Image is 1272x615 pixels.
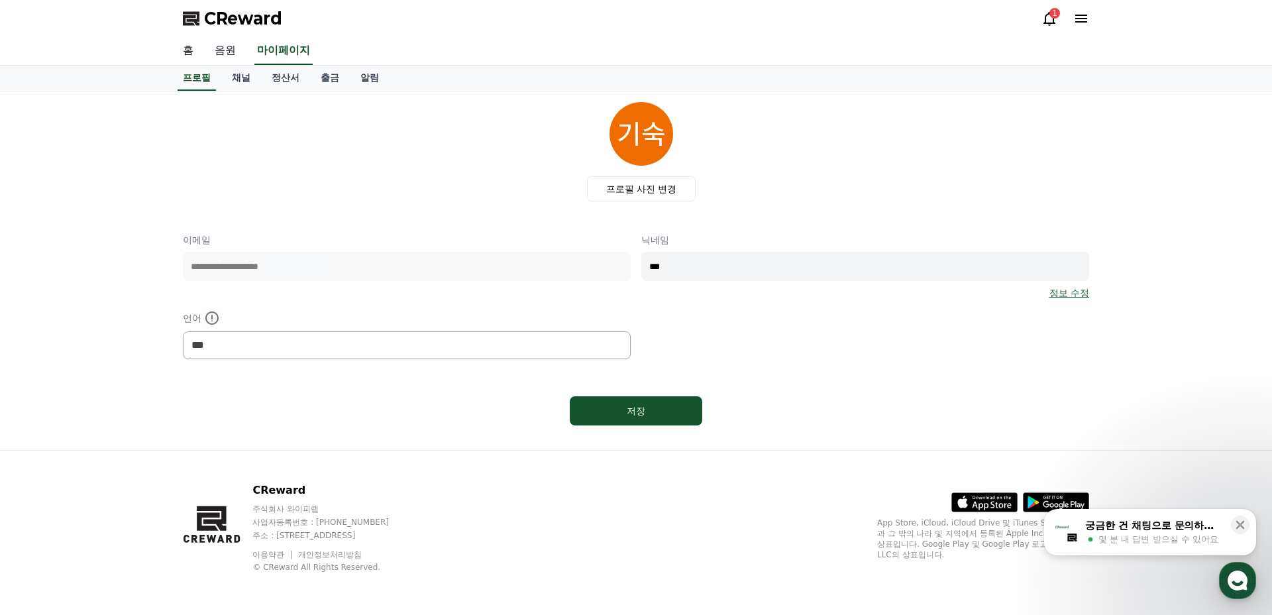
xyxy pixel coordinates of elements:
[252,562,414,573] p: © CReward All Rights Reserved.
[252,550,294,559] a: 이용약관
[609,102,673,166] img: profile_image
[121,441,137,451] span: 대화
[205,440,221,451] span: 설정
[252,482,414,498] p: CReward
[183,310,631,326] p: 언어
[587,176,696,201] label: 프로필 사진 변경
[183,233,631,247] p: 이메일
[252,517,414,528] p: 사업자등록번호 : [PHONE_NUMBER]
[877,518,1089,560] p: App Store, iCloud, iCloud Drive 및 iTunes Store는 미국과 그 밖의 나라 및 지역에서 등록된 Apple Inc.의 서비스 상표입니다. Goo...
[221,66,261,91] a: 채널
[1041,11,1057,27] a: 1
[310,66,350,91] a: 출금
[254,37,313,65] a: 마이페이지
[1049,8,1060,19] div: 1
[42,440,50,451] span: 홈
[252,530,414,541] p: 주소 : [STREET_ADDRESS]
[298,550,362,559] a: 개인정보처리방침
[261,66,310,91] a: 정산서
[87,420,171,453] a: 대화
[252,504,414,514] p: 주식회사 와이피랩
[596,404,676,418] div: 저장
[570,396,702,425] button: 저장
[350,66,390,91] a: 알림
[178,66,216,91] a: 프로필
[4,420,87,453] a: 홈
[204,37,246,65] a: 음원
[171,420,254,453] a: 설정
[183,8,282,29] a: CReward
[1049,286,1089,300] a: 정보 수정
[204,8,282,29] span: CReward
[641,233,1089,247] p: 닉네임
[172,37,204,65] a: 홈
